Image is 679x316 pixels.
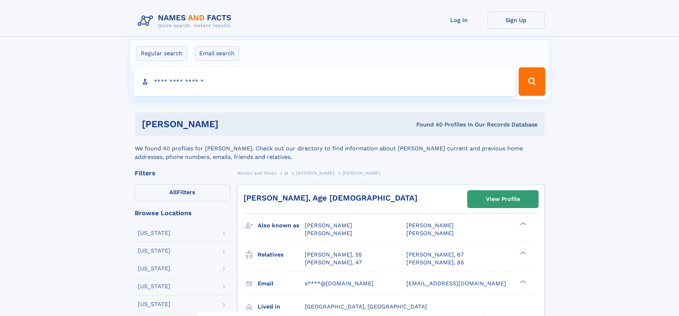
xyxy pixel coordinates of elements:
span: All [169,189,177,196]
label: Regular search [136,46,187,61]
a: M [284,169,288,177]
a: [PERSON_NAME], 67 [406,251,464,259]
a: [PERSON_NAME], Age [DEMOGRAPHIC_DATA] [243,193,417,202]
div: ❯ [518,250,527,255]
span: [PERSON_NAME] [305,230,352,237]
div: Browse Locations [135,210,230,216]
div: We found 40 profiles for [PERSON_NAME]. Check out our directory to find information about [PERSON... [135,136,545,161]
div: Filters [135,170,230,176]
button: Search Button [519,67,545,96]
div: [US_STATE] [138,266,170,271]
label: Email search [195,46,239,61]
a: Log In [431,11,488,29]
span: [EMAIL_ADDRESS][DOMAIN_NAME] [406,280,506,287]
span: [GEOGRAPHIC_DATA], [GEOGRAPHIC_DATA] [305,303,427,310]
div: ❯ [518,279,527,284]
span: [PERSON_NAME] [343,171,381,176]
span: [PERSON_NAME] [406,222,454,229]
label: Filters [135,184,230,201]
span: [PERSON_NAME] [296,171,334,176]
h1: [PERSON_NAME] [142,120,318,129]
a: [PERSON_NAME], 55 [305,251,362,259]
div: [US_STATE] [138,301,170,307]
span: [PERSON_NAME] [305,222,352,229]
div: View Profile [486,191,520,207]
a: Sign Up [488,11,545,29]
div: Found 40 Profiles In Our Records Database [317,121,537,129]
a: [PERSON_NAME], 86 [406,259,464,266]
img: Logo Names and Facts [135,11,237,31]
a: [PERSON_NAME] [296,169,334,177]
h3: Relatives [258,249,305,261]
div: ❯ [518,222,527,226]
a: [PERSON_NAME], 47 [305,259,362,266]
h3: Lived in [258,301,305,313]
a: Names and Facts [237,169,277,177]
div: [US_STATE] [138,230,170,236]
div: [US_STATE] [138,248,170,254]
span: M [284,171,288,176]
h3: Email [258,278,305,290]
div: [US_STATE] [138,284,170,289]
input: search input [134,67,516,96]
span: [PERSON_NAME] [406,230,454,237]
a: View Profile [468,191,538,208]
h3: Also known as [258,219,305,232]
